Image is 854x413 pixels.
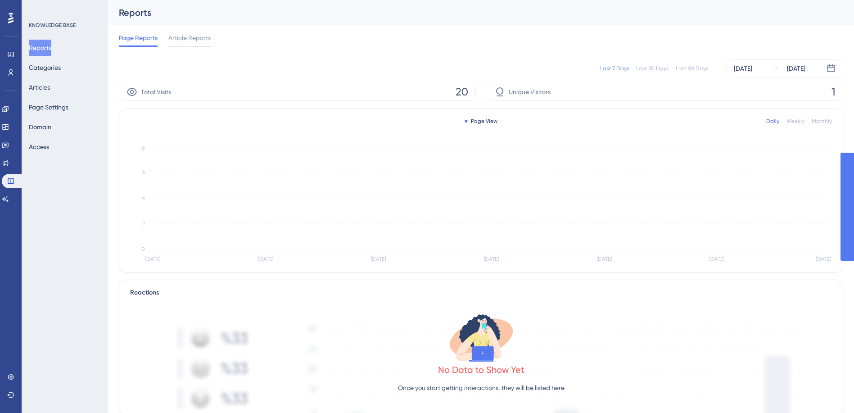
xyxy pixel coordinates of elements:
span: Total Visits [141,86,171,97]
button: Reports [29,40,51,56]
div: [DATE] [787,63,805,74]
button: Domain [29,119,51,135]
span: Unique Visitors [509,86,551,97]
tspan: 2 [142,220,145,227]
tspan: 6 [142,169,145,175]
button: Access [29,139,49,155]
div: Last 7 Days [600,65,629,72]
div: Reactions [130,287,832,298]
tspan: [DATE] [816,256,831,262]
tspan: [DATE] [483,256,499,262]
div: Reports [119,6,821,19]
div: Page View [465,118,497,125]
tspan: [DATE] [371,256,386,262]
div: Last 30 Days [636,65,669,72]
div: Last 90 Days [676,65,708,72]
button: Categories [29,59,61,76]
tspan: [DATE] [145,256,160,262]
div: [DATE] [734,63,752,74]
span: 1 [831,85,836,99]
tspan: [DATE] [258,256,273,262]
button: Page Settings [29,99,68,115]
div: Daily [766,118,779,125]
span: Article Reports [168,32,211,43]
tspan: 0 [141,246,145,252]
button: Articles [29,79,50,95]
tspan: [DATE] [596,256,612,262]
div: No Data to Show Yet [438,363,524,376]
div: Monthly [812,118,832,125]
span: 20 [456,85,468,99]
tspan: 4 [142,195,145,201]
p: Once you start getting interactions, they will be listed here [398,382,565,393]
tspan: [DATE] [709,256,724,262]
tspan: 8 [142,145,145,152]
div: KNOWLEDGE BASE [29,22,76,29]
iframe: UserGuiding AI Assistant Launcher [816,377,843,404]
div: Weekly [786,118,804,125]
span: Page Reports [119,32,158,43]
